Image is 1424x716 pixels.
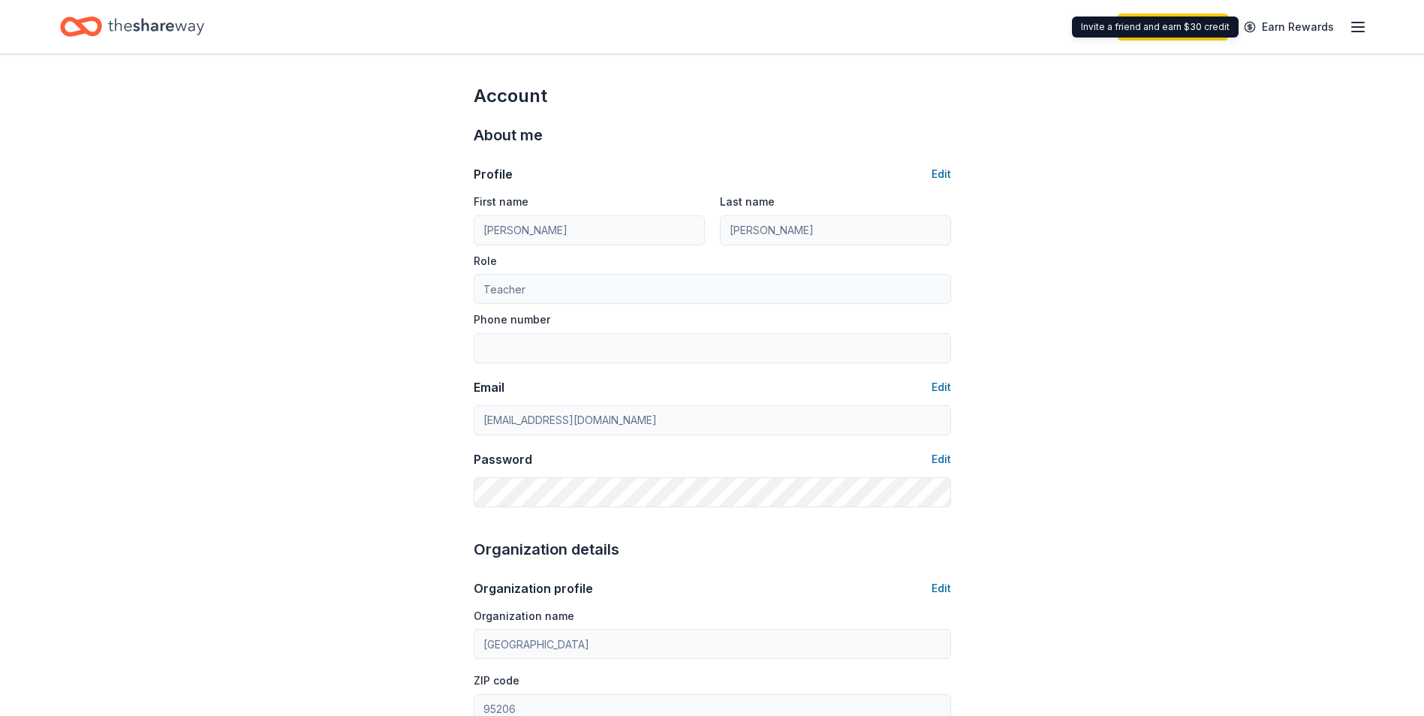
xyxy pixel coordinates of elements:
[474,579,593,597] div: Organization profile
[474,312,550,327] label: Phone number
[474,450,532,468] div: Password
[932,378,951,396] button: Edit
[932,165,951,183] button: Edit
[1235,14,1343,41] a: Earn Rewards
[474,84,951,108] div: Account
[474,123,951,147] div: About me
[474,673,519,688] label: ZIP code
[474,609,574,624] label: Organization name
[474,165,513,183] div: Profile
[474,537,951,561] div: Organization details
[474,194,528,209] label: First name
[474,254,497,269] label: Role
[474,378,504,396] div: Email
[60,9,204,44] a: Home
[1072,17,1239,38] div: Invite a friend and earn $30 credit
[932,450,951,468] button: Edit
[932,579,951,597] button: Edit
[720,194,775,209] label: Last name
[1117,14,1229,41] a: Start free trial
